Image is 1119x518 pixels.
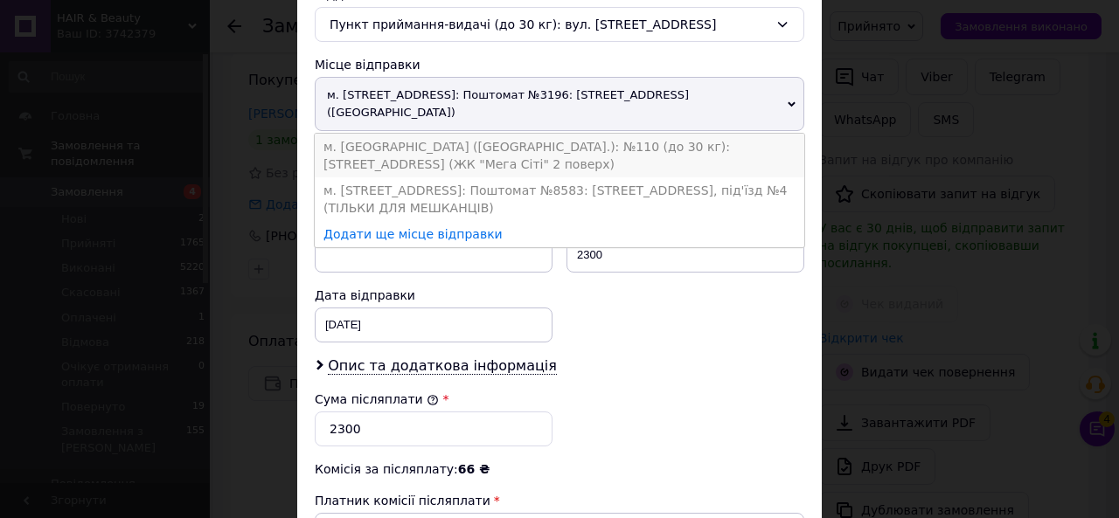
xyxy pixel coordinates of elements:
div: Комісія за післяплату: [315,460,804,478]
div: Пункт приймання-видачі (до 30 кг): вул. [STREET_ADDRESS] [315,7,804,42]
span: м. [STREET_ADDRESS]: Поштомат №3196: [STREET_ADDRESS] ([GEOGRAPHIC_DATA]) [315,77,804,131]
span: 66 ₴ [458,462,490,476]
li: м. [GEOGRAPHIC_DATA] ([GEOGRAPHIC_DATA].): №110 (до 30 кг): [STREET_ADDRESS] (ЖК "Мега Сіті" 2 по... [315,134,804,177]
span: Платник комісії післяплати [315,494,490,508]
div: Дата відправки [315,287,553,304]
span: Місце відправки [315,58,420,72]
li: м. [STREET_ADDRESS]: Поштомат №8583: [STREET_ADDRESS], під'їзд №4 (ТІЛЬКИ ДЛЯ МЕШКАНЦІВ) [315,177,804,221]
label: Сума післяплати [315,392,439,406]
span: Опис та додаткова інформація [328,357,557,375]
a: Додати ще місце відправки [323,227,503,241]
